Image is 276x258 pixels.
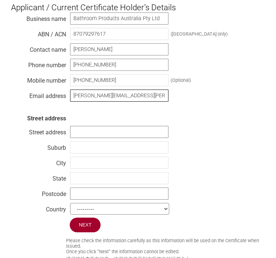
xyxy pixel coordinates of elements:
div: ABN / ACN [11,29,66,36]
div: Street address [11,127,66,134]
div: Phone number [11,60,66,67]
div: (Optional) [171,77,191,83]
input: Next [70,218,101,232]
div: Postcode [11,189,66,196]
div: City [11,158,66,165]
small: Please check the information carefully as this information will be used on the Certificate when i... [66,238,265,254]
strong: Street address [27,115,66,122]
div: Suburb [11,142,66,150]
div: Mobile number [11,75,66,83]
div: Contact name [11,44,66,52]
div: Country [11,204,66,211]
div: Business name [11,14,66,21]
div: ([GEOGRAPHIC_DATA] only) [171,31,228,37]
div: State [11,173,66,181]
div: Email address [11,91,66,98]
